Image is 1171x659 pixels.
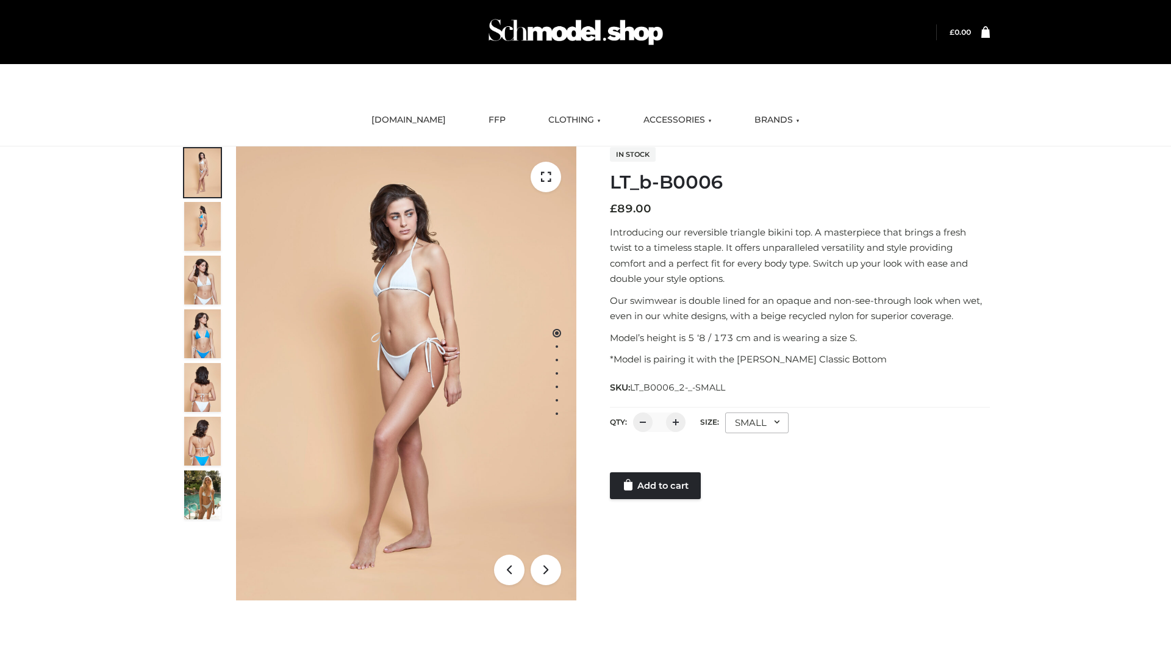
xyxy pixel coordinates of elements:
[184,363,221,412] img: ArielClassicBikiniTop_CloudNine_AzureSky_OW114ECO_7-scaled.jpg
[634,107,721,134] a: ACCESSORIES
[236,146,576,600] img: ArielClassicBikiniTop_CloudNine_AzureSky_OW114ECO_1
[610,380,726,395] span: SKU:
[610,225,990,287] p: Introducing our reversible triangle bikini top. A masterpiece that brings a fresh twist to a time...
[610,171,990,193] h1: LT_b-B0006
[184,202,221,251] img: ArielClassicBikiniTop_CloudNine_AzureSky_OW114ECO_2-scaled.jpg
[184,417,221,466] img: ArielClassicBikiniTop_CloudNine_AzureSky_OW114ECO_8-scaled.jpg
[484,8,667,56] img: Schmodel Admin 964
[610,417,627,427] label: QTY:
[362,107,455,134] a: [DOMAIN_NAME]
[610,202,617,215] span: £
[610,147,656,162] span: In stock
[630,382,725,393] span: LT_B0006_2-_-SMALL
[610,330,990,346] p: Model’s height is 5 ‘8 / 173 cm and is wearing a size S.
[700,417,719,427] label: Size:
[610,472,701,499] a: Add to cart
[725,412,789,433] div: SMALL
[610,202,651,215] bdi: 89.00
[479,107,515,134] a: FFP
[184,148,221,197] img: ArielClassicBikiniTop_CloudNine_AzureSky_OW114ECO_1-scaled.jpg
[950,27,954,37] span: £
[610,351,990,367] p: *Model is pairing it with the [PERSON_NAME] Classic Bottom
[950,27,971,37] a: £0.00
[184,309,221,358] img: ArielClassicBikiniTop_CloudNine_AzureSky_OW114ECO_4-scaled.jpg
[610,293,990,324] p: Our swimwear is double lined for an opaque and non-see-through look when wet, even in our white d...
[745,107,809,134] a: BRANDS
[184,256,221,304] img: ArielClassicBikiniTop_CloudNine_AzureSky_OW114ECO_3-scaled.jpg
[539,107,610,134] a: CLOTHING
[184,470,221,519] img: Arieltop_CloudNine_AzureSky2.jpg
[950,27,971,37] bdi: 0.00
